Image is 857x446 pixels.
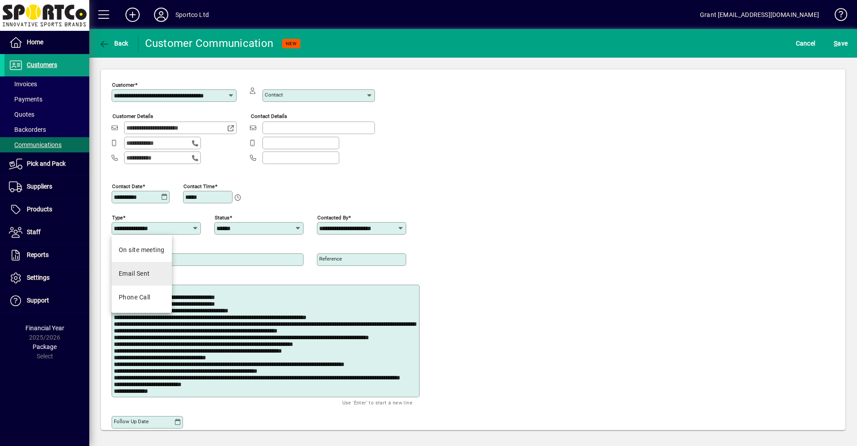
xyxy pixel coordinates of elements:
[828,2,846,31] a: Knowledge Base
[9,80,37,88] span: Invoices
[4,137,89,152] a: Communications
[4,153,89,175] a: Pick and Pack
[794,35,818,51] button: Cancel
[175,8,209,22] div: Sportco Ltd
[25,324,64,332] span: Financial Year
[119,293,150,302] div: Phone Call
[112,214,123,220] mat-label: Type
[27,297,49,304] span: Support
[27,61,57,68] span: Customers
[119,269,150,278] div: Email Sent
[4,122,89,137] a: Backorders
[4,176,89,198] a: Suppliers
[317,214,348,220] mat-label: Contacted by
[27,160,66,167] span: Pick and Pack
[119,245,165,255] div: On site meeting
[112,82,135,88] mat-label: Customer
[4,31,89,54] a: Home
[4,92,89,107] a: Payments
[9,96,42,103] span: Payments
[27,183,52,190] span: Suppliers
[796,36,815,50] span: Cancel
[286,41,297,46] span: NEW
[4,107,89,122] a: Quotes
[319,256,342,262] mat-label: Reference
[4,267,89,289] a: Settings
[832,35,850,51] button: Save
[9,141,62,148] span: Communications
[215,214,229,220] mat-label: Status
[147,7,175,23] button: Profile
[27,274,50,281] span: Settings
[4,76,89,92] a: Invoices
[4,198,89,221] a: Products
[700,8,819,22] div: Grant [EMAIL_ADDRESS][DOMAIN_NAME]
[9,111,34,118] span: Quotes
[112,238,172,262] mat-option: On site meeting
[27,38,43,46] span: Home
[112,183,142,189] mat-label: Contact date
[4,290,89,312] a: Support
[27,228,41,236] span: Staff
[834,40,837,47] span: S
[27,251,49,258] span: Reports
[114,418,149,425] mat-label: Follow up date
[183,183,215,189] mat-label: Contact time
[342,397,412,408] mat-hint: Use 'Enter' to start a new line
[112,286,172,309] mat-option: Phone Call
[9,126,46,133] span: Backorders
[27,206,52,213] span: Products
[4,221,89,244] a: Staff
[145,36,274,50] div: Customer Communication
[112,262,172,286] mat-option: Email Sent
[834,36,848,50] span: ave
[96,35,131,51] button: Back
[265,92,283,98] mat-label: Contact
[118,7,147,23] button: Add
[89,35,138,51] app-page-header-button: Back
[99,40,129,47] span: Back
[4,244,89,266] a: Reports
[33,343,57,350] span: Package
